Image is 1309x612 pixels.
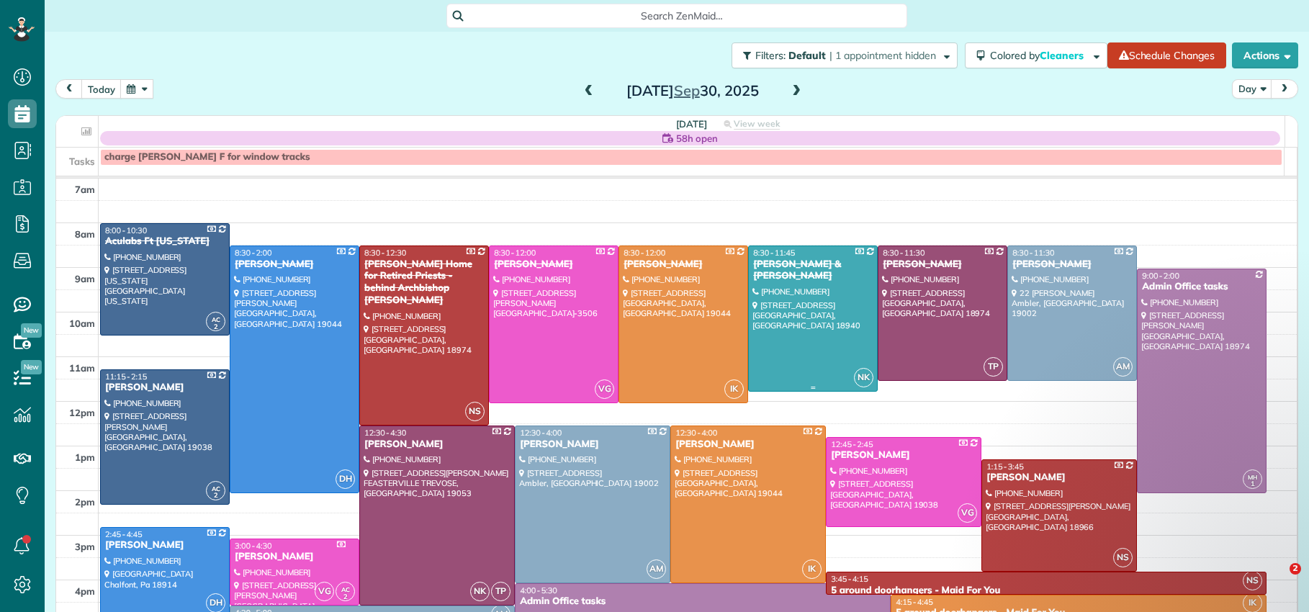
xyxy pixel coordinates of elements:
[1142,271,1179,281] span: 9:00 - 2:00
[81,79,122,99] button: today
[676,118,707,130] span: [DATE]
[69,362,95,374] span: 11am
[1232,42,1298,68] button: Actions
[854,368,873,387] span: NK
[104,151,310,163] span: charge [PERSON_NAME] F for window tracks
[624,248,665,258] span: 8:30 - 12:00
[75,585,95,597] span: 4pm
[69,407,95,418] span: 12pm
[1243,477,1261,491] small: 1
[1141,281,1262,293] div: Admin Office tasks
[235,248,272,258] span: 8:30 - 2:00
[802,559,822,579] span: IK
[1248,473,1258,481] span: MH
[1290,563,1301,575] span: 2
[55,79,83,99] button: prev
[965,42,1107,68] button: Colored byCleaners
[1040,49,1086,62] span: Cleaners
[212,485,220,492] span: AC
[341,585,350,593] span: AC
[364,258,485,307] div: [PERSON_NAME] Home for Retired Priests - behind Archbishop [PERSON_NAME]
[732,42,958,68] button: Filters: Default | 1 appointment hidden
[595,379,614,399] span: VG
[1012,258,1133,271] div: [PERSON_NAME]
[21,323,42,338] span: New
[603,83,783,99] h2: [DATE] 30, 2025
[207,320,225,334] small: 2
[882,258,1003,271] div: [PERSON_NAME]
[1243,571,1262,590] span: NS
[984,357,1003,377] span: TP
[235,541,272,551] span: 3:00 - 4:30
[724,42,958,68] a: Filters: Default | 1 appointment hidden
[364,428,406,438] span: 12:30 - 4:30
[364,438,510,451] div: [PERSON_NAME]
[69,318,95,329] span: 10am
[105,529,143,539] span: 2:45 - 4:45
[788,49,827,62] span: Default
[829,49,936,62] span: | 1 appointment hidden
[494,248,536,258] span: 8:30 - 12:00
[1260,563,1295,598] iframe: Intercom live chat
[105,372,147,382] span: 11:15 - 2:15
[753,248,795,258] span: 8:30 - 11:45
[75,273,95,284] span: 9am
[520,585,557,595] span: 4:00 - 5:30
[75,541,95,552] span: 3pm
[831,574,868,584] span: 3:45 - 4:15
[647,559,666,579] span: AM
[958,503,977,523] span: VG
[830,585,1262,597] div: 5 around doorhangers - Maid For You
[986,462,1024,472] span: 1:15 - 3:45
[491,582,510,601] span: TP
[755,49,786,62] span: Filters:
[676,131,718,145] span: 58h open
[1271,79,1298,99] button: next
[21,360,42,374] span: New
[75,184,95,195] span: 7am
[830,449,977,462] div: [PERSON_NAME]
[724,379,744,399] span: IK
[1113,548,1133,567] span: NS
[734,118,780,130] span: View week
[1232,79,1272,99] button: Day
[674,81,700,99] span: Sep
[104,382,225,394] div: [PERSON_NAME]
[1107,42,1226,68] a: Schedule Changes
[675,438,822,451] div: [PERSON_NAME]
[104,539,225,552] div: [PERSON_NAME]
[336,469,355,489] span: DH
[465,402,485,421] span: NS
[883,248,925,258] span: 8:30 - 11:30
[896,597,933,607] span: 4:15 - 4:45
[364,248,406,258] span: 8:30 - 12:30
[336,590,354,604] small: 2
[75,496,95,508] span: 2pm
[75,228,95,240] span: 8am
[520,428,562,438] span: 12:30 - 4:00
[831,439,873,449] span: 12:45 - 2:45
[986,472,1133,484] div: [PERSON_NAME]
[675,428,717,438] span: 12:30 - 4:00
[623,258,744,271] div: [PERSON_NAME]
[1113,357,1133,377] span: AM
[75,451,95,463] span: 1pm
[234,258,355,271] div: [PERSON_NAME]
[207,489,225,503] small: 2
[234,551,355,563] div: [PERSON_NAME]
[1012,248,1054,258] span: 8:30 - 11:30
[752,258,873,283] div: [PERSON_NAME] & [PERSON_NAME]
[519,595,886,608] div: Admin Office tasks
[105,225,147,235] span: 8:00 - 10:30
[212,315,220,323] span: AC
[493,258,614,271] div: [PERSON_NAME]
[470,582,490,601] span: NK
[104,235,225,248] div: Aculabs Ft [US_STATE]
[315,582,334,601] span: VG
[990,49,1089,62] span: Colored by
[519,438,666,451] div: [PERSON_NAME]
